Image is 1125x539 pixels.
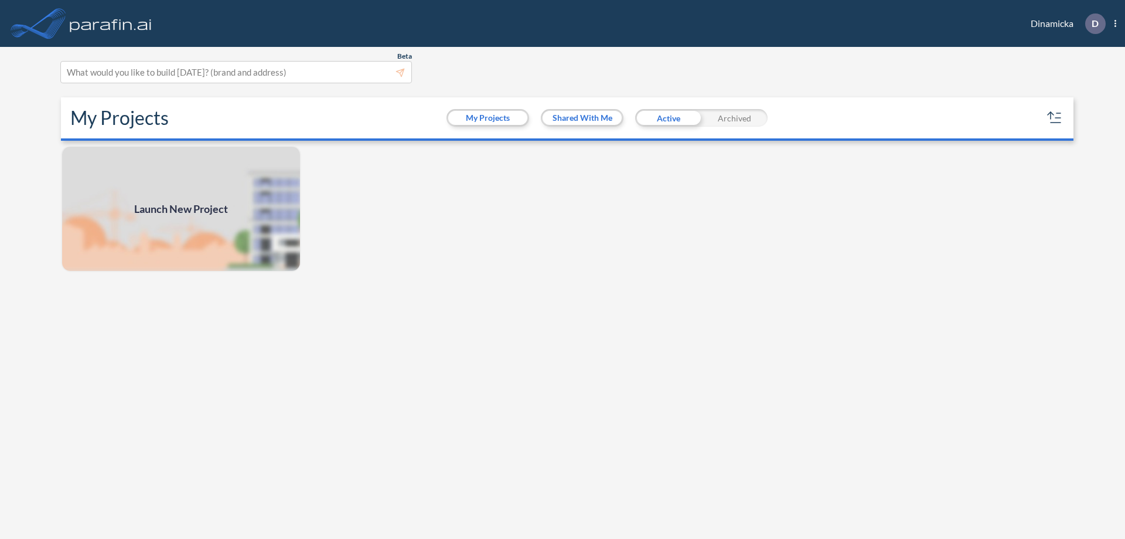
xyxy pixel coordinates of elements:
[70,107,169,129] h2: My Projects
[134,201,228,217] span: Launch New Project
[1013,13,1116,34] div: Dinamicka
[701,109,768,127] div: Archived
[635,109,701,127] div: Active
[61,145,301,272] img: add
[67,12,154,35] img: logo
[543,111,622,125] button: Shared With Me
[61,145,301,272] a: Launch New Project
[1045,109,1064,127] button: sort
[448,111,527,125] button: My Projects
[1092,18,1099,29] p: D
[397,52,412,61] span: Beta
